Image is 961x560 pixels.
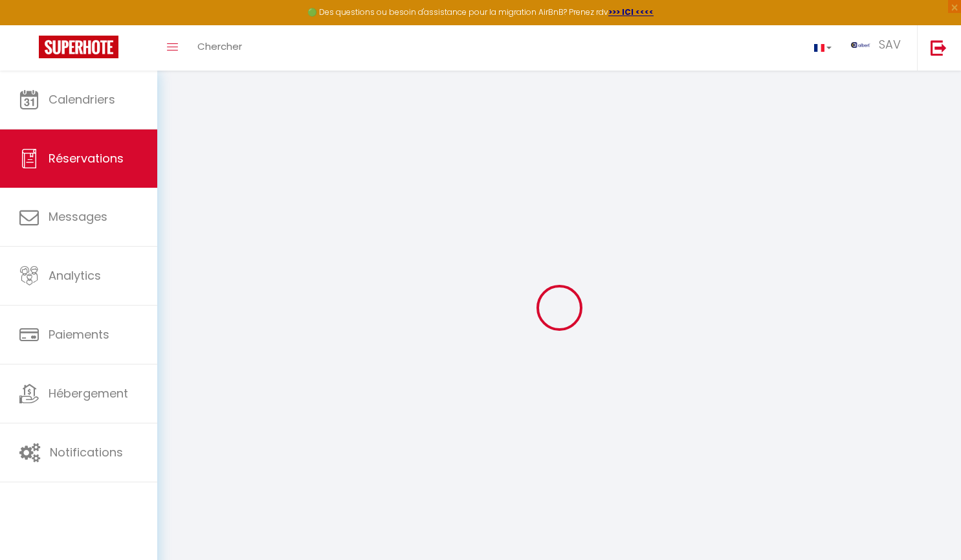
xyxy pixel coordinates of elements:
span: Notifications [50,444,123,460]
a: ... SAV [841,25,917,71]
span: Messages [49,208,107,225]
span: Réservations [49,150,124,166]
span: Paiements [49,326,109,342]
span: SAV [879,36,901,52]
span: Calendriers [49,91,115,107]
img: Super Booking [39,36,118,58]
a: Chercher [188,25,252,71]
a: >>> ICI <<<< [608,6,654,17]
img: logout [931,39,947,56]
span: Chercher [197,39,242,53]
img: ... [851,42,870,48]
span: Hébergement [49,385,128,401]
span: Analytics [49,267,101,284]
